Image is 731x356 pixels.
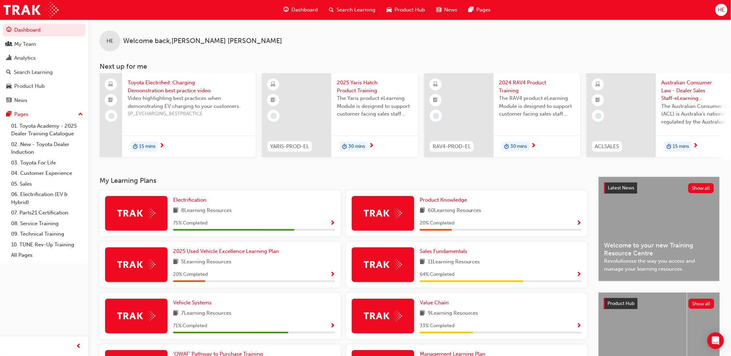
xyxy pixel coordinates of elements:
button: Show Progress [330,270,335,279]
span: news-icon [436,6,441,14]
h3: Next up for me [88,62,731,70]
button: DashboardMy TeamAnalyticsSearch LearningProduct HubNews [3,22,86,108]
a: 03. Toyota For Life [8,158,86,168]
span: next-icon [159,143,164,149]
span: learningRecordVerb_NONE-icon [433,113,439,119]
button: Pages [3,108,86,121]
span: learningRecordVerb_NONE-icon [108,113,114,119]
span: Toyota Electrified: Charging Demonstration best practice video [128,79,250,94]
span: next-icon [369,143,374,149]
span: guage-icon [283,6,289,14]
span: booktick-icon [109,96,113,105]
a: search-iconSearch Learning [323,3,381,17]
span: 64 % Completed [420,271,454,279]
span: pages-icon [468,6,474,14]
a: Vehicle Systems [173,299,214,307]
a: 02. New - Toyota Dealer Induction [8,139,86,158]
a: Product Hub [3,80,86,93]
span: booktick-icon [433,96,438,105]
span: ACLSALES [595,143,619,151]
span: 20 % Completed [420,219,454,227]
img: Trak [364,311,402,321]
button: Show all [688,183,714,193]
div: News [14,96,27,104]
span: HE [718,6,725,14]
span: laptop-icon [109,80,113,89]
span: 71 % Completed [173,322,207,330]
span: YARIS-PROD-EL [270,143,309,151]
a: All Pages [8,250,86,261]
span: learningResourceType_ELEARNING-icon [271,80,276,89]
span: 33 % Completed [420,322,454,330]
span: 11 Learning Resources [428,258,480,266]
a: 04. Customer Experience [8,168,86,179]
div: Analytics [14,54,36,62]
span: Product Hub [608,300,635,306]
span: HE [107,37,113,45]
h3: My Learning Plans [100,177,587,185]
span: book-icon [420,206,425,215]
a: 01. Toyota Academy - 2025 Dealer Training Catalogue [8,121,86,139]
div: Product Hub [14,82,45,90]
img: Trak [117,311,155,321]
a: Latest NewsShow allWelcome to your new Training Resource CentreRevolutionise the way you access a... [598,177,720,281]
span: Product Hub [394,6,425,14]
span: The RAV4 product eLearning Module is designed to support customer facing sales staff with introdu... [499,94,575,118]
img: Trak [364,208,402,219]
a: news-iconNews [431,3,463,17]
img: Trak [364,259,402,270]
button: Show Progress [577,219,582,228]
span: 9 Learning Resources [428,309,478,318]
span: Show Progress [577,220,582,227]
button: Show Progress [330,219,335,228]
span: prev-icon [76,342,82,351]
span: Show Progress [330,323,335,329]
div: Search Learning [14,68,53,76]
a: RAV4-PROD-EL2024 RAV4 Product TrainingThe RAV4 product eLearning Module is designed to support cu... [424,73,580,157]
span: 7 Learning Resources [181,309,231,318]
div: Open Intercom Messenger [707,332,724,349]
a: Toyota Electrified: Charging Demonstration best practice videoVideo highlighting best practices w... [100,73,256,157]
span: Search Learning [337,6,375,14]
button: HE [715,4,728,16]
a: Electrification [173,196,209,204]
span: Show Progress [577,272,582,278]
a: Product Knowledge [420,196,470,204]
span: Video highlighting best practices when demonstrating EV charging to your customers. [128,94,250,110]
span: book-icon [420,309,425,318]
a: Product HubShow all [604,298,714,309]
a: 05. Sales [8,179,86,189]
span: duration-icon [342,142,347,151]
span: 15 mins [139,143,155,151]
div: My Team [14,40,36,48]
span: learningRecordVerb_NONE-icon [595,113,602,119]
span: 2025 Yaris Hatch Product Training [337,79,413,94]
span: 8 Learning Resources [181,206,232,215]
span: pages-icon [6,111,11,118]
span: 20 % Completed [173,271,208,279]
span: car-icon [386,6,392,14]
span: learningResourceType_ELEARNING-icon [433,80,438,89]
span: Product Knowledge [420,197,467,203]
span: Value Chain [420,299,449,306]
span: people-icon [6,41,11,48]
a: Value Chain [420,299,451,307]
a: Trak [3,2,59,18]
span: news-icon [6,98,11,104]
span: Pages [476,6,491,14]
a: Analytics [3,52,86,65]
span: next-icon [531,143,536,149]
span: search-icon [329,6,334,14]
span: duration-icon [133,142,138,151]
a: guage-iconDashboard [278,3,323,17]
img: Trak [117,208,155,219]
span: Revolutionise the way you access and manage your learning resources. [604,257,714,273]
span: Welcome to your new Training Resource Centre [604,241,714,257]
span: 5 Learning Resources [181,258,231,266]
span: Show Progress [577,323,582,329]
span: Sales Fundamentals [420,248,467,254]
span: Show Progress [330,220,335,227]
a: YARIS-PROD-EL2025 Yaris Hatch Product TrainingThe Yaris product eLearning Module is designed to s... [262,73,418,157]
a: Latest NewsShow all [604,183,714,194]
